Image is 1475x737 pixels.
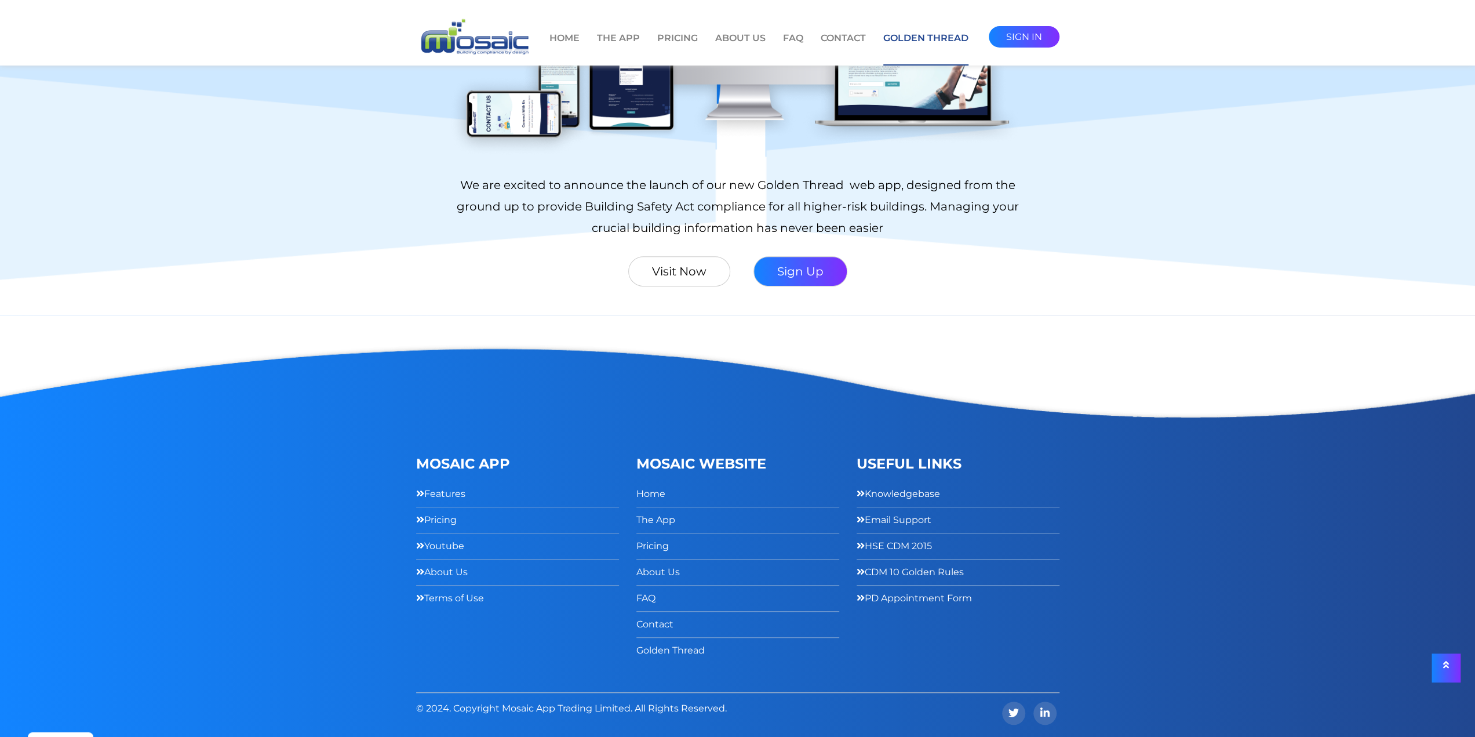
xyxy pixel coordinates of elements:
[416,590,484,607] a: Terms of Use
[416,693,738,728] p: © 2024. Copyright Mosaic App Trading Limited. All Rights Reserved.
[1426,685,1466,728] iframe: Chat
[636,485,665,502] a: Home
[597,31,640,64] a: The App
[628,256,730,286] a: Visit now
[636,616,673,633] a: Contact
[753,256,847,286] a: Sign Up
[857,564,964,580] a: CDM 10 Golden Rules
[715,31,766,64] a: About Us
[821,31,866,64] a: Contact
[857,538,932,554] a: HSE CDM 2015
[636,538,669,554] a: Pricing
[857,590,972,607] a: PD Appointment Form
[857,511,931,528] a: Email Support
[857,485,940,502] a: Knowledgebase
[416,538,464,554] a: Youtube
[636,511,675,528] a: The App
[416,447,619,481] h4: MOSAIC APP
[416,511,457,528] a: Pricing
[449,175,1026,239] p: We are excited to announce the launch of our new Golden Thread web app, designed from the ground ...
[857,447,1059,481] h4: Useful Links
[883,31,968,66] a: Golden Thread
[636,447,839,481] h4: MOSAIC WEBSITE
[549,31,580,64] a: Home
[416,564,468,580] a: About Us
[416,17,532,57] img: logo
[636,590,655,607] a: FAQ
[416,485,465,502] a: Features
[783,31,803,64] a: FAQ
[636,564,680,580] a: About Us
[657,31,698,64] a: Pricing
[636,642,705,659] a: Golden Thread
[989,26,1059,48] a: sign in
